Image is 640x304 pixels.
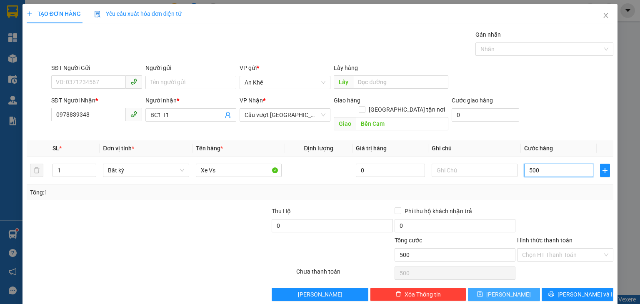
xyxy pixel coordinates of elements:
[240,63,330,72] div: VP gửi
[365,105,448,114] span: [GEOGRAPHIC_DATA] tận nơi
[370,288,466,301] button: deleteXóa Thông tin
[475,31,501,38] label: Gán nhãn
[304,145,333,152] span: Định lượng
[542,288,614,301] button: printer[PERSON_NAME] và In
[334,75,353,89] span: Lấy
[295,267,393,282] div: Chưa thanh toán
[405,290,441,299] span: Xóa Thông tin
[524,145,553,152] span: Cước hàng
[94,11,101,17] img: icon
[594,4,617,27] button: Close
[548,291,554,298] span: printer
[245,76,325,89] span: An Khê
[225,112,231,118] span: user-add
[486,290,531,299] span: [PERSON_NAME]
[245,109,325,121] span: Cầu vượt Bình Phước
[298,290,342,299] span: [PERSON_NAME]
[401,207,475,216] span: Phí thu hộ khách nhận trả
[196,145,223,152] span: Tên hàng
[272,288,368,301] button: [PERSON_NAME]
[334,97,360,104] span: Giao hàng
[334,117,356,130] span: Giao
[477,291,483,298] span: save
[27,11,32,17] span: plus
[600,167,610,174] span: plus
[30,164,43,177] button: delete
[452,97,493,104] label: Cước giao hàng
[428,140,521,157] th: Ghi chú
[94,10,182,17] span: Yêu cầu xuất hóa đơn điện tử
[30,188,247,197] div: Tổng: 1
[356,164,425,177] input: 0
[272,208,291,214] span: Thu Hộ
[130,78,137,85] span: phone
[356,117,448,130] input: Dọc đường
[51,96,142,105] div: SĐT Người Nhận
[517,237,572,244] label: Hình thức thanh toán
[356,145,387,152] span: Giá trị hàng
[353,75,448,89] input: Dọc đường
[452,108,519,122] input: Cước giao hàng
[51,63,142,72] div: SĐT Người Gửi
[600,164,610,177] button: plus
[145,63,236,72] div: Người gửi
[130,111,137,117] span: phone
[395,237,422,244] span: Tổng cước
[108,164,184,177] span: Bất kỳ
[240,97,263,104] span: VP Nhận
[145,96,236,105] div: Người nhận
[468,288,540,301] button: save[PERSON_NAME]
[196,164,282,177] input: VD: Bàn, Ghế
[52,145,59,152] span: SL
[557,290,616,299] span: [PERSON_NAME] và In
[395,291,401,298] span: delete
[334,65,358,71] span: Lấy hàng
[602,12,609,19] span: close
[432,164,517,177] input: Ghi Chú
[27,10,81,17] span: TẠO ĐƠN HÀNG
[103,145,134,152] span: Đơn vị tính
